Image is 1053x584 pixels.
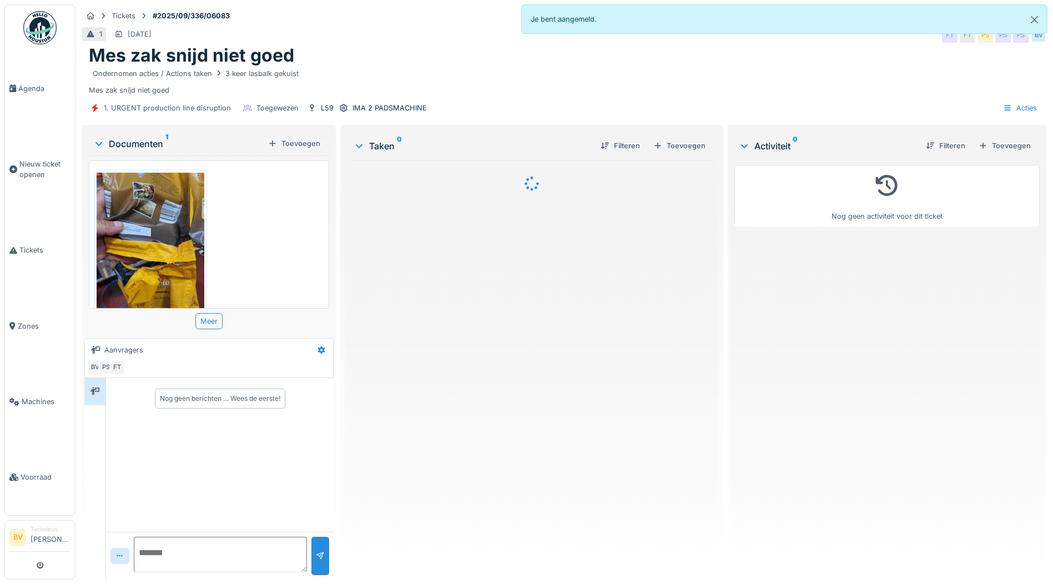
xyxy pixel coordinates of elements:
span: Machines [22,396,70,407]
div: Toevoegen [974,138,1035,153]
div: Nog geen berichten … Wees de eerste! [160,394,280,404]
a: Machines [5,364,75,440]
a: Voorraad [5,440,75,515]
img: pc37yltoxqnsy85jbob6n9ytrl46 [97,173,204,364]
span: Agenda [18,83,70,94]
div: FT [960,27,975,43]
div: IMA 2 PADSMACHINE [352,103,427,113]
div: Je bent aangemeld. [521,4,1048,34]
div: Toevoegen [649,138,710,153]
li: BV [9,529,26,546]
div: Activiteit [739,139,917,153]
div: Aanvragers [104,345,143,355]
span: Nieuw ticket openen [19,159,70,180]
h1: Mes zak snijd niet goed [89,45,294,66]
span: Voorraad [21,472,70,482]
sup: 0 [793,139,798,153]
a: Nieuw ticket openen [5,126,75,213]
span: Zones [18,321,70,331]
sup: 0 [397,139,402,153]
div: Documenten [93,137,264,150]
div: PS [995,27,1011,43]
div: Meer [195,313,223,329]
div: L59 [321,103,334,113]
a: Agenda [5,51,75,126]
a: BV Technicus[PERSON_NAME] [9,525,70,552]
div: Toevoegen [264,136,325,151]
div: FT [109,360,125,375]
div: [DATE] [128,29,152,39]
img: Badge_color-CXgf-gQk.svg [23,11,57,44]
div: Technicus [31,525,70,533]
span: Tickets [19,245,70,255]
div: 1 [99,29,102,39]
div: 1. URGENT production line disruption [104,103,231,113]
button: Close [1022,5,1047,34]
li: [PERSON_NAME] [31,525,70,549]
strong: #2025/09/336/06083 [148,11,234,21]
div: BV [87,360,103,375]
div: Toegewezen [256,103,299,113]
div: Taken [354,139,592,153]
div: Filteren [921,138,970,153]
div: Mes zak snijd niet goed [89,67,1040,95]
div: Filteren [596,138,644,153]
div: BV [1031,27,1046,43]
a: Tickets [5,213,75,288]
div: PS [978,27,993,43]
div: Nog geen activiteit voor dit ticket [742,170,1032,221]
div: Tickets [112,11,135,21]
div: FT [942,27,958,43]
div: PS [98,360,114,375]
div: PS [1013,27,1029,43]
div: Ondernomen acties / Actions taken 3 keer lasbalk gekuist [93,68,299,79]
div: Acties [998,100,1042,116]
a: Zones [5,288,75,364]
sup: 1 [165,137,168,150]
